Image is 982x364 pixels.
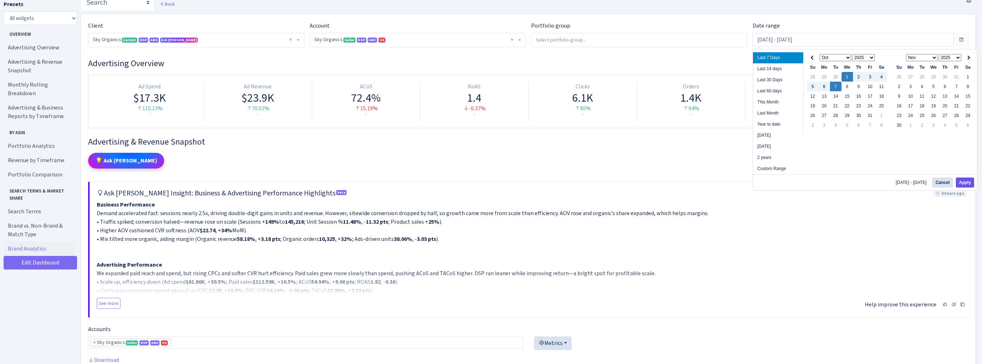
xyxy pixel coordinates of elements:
[819,82,830,91] td: 6
[928,82,939,91] td: 5
[807,120,819,130] td: 2
[916,82,928,91] td: 4
[343,218,361,225] strong: 11.48%
[876,82,887,91] td: 11
[753,52,803,63] li: Last 7 Days
[939,91,951,101] td: 13
[928,62,939,72] th: We
[951,72,962,82] td: 31
[88,58,969,69] h3: Widget #1
[534,336,572,350] button: Metrics
[962,120,974,130] td: 6
[962,72,974,82] td: 1
[853,120,864,130] td: 6
[905,62,916,72] th: Mo
[327,287,345,294] strong: 22.98%
[311,278,329,286] strong: 54.94%
[207,91,309,105] div: $23.9K
[905,91,916,101] td: 10
[149,38,159,43] span: AMC
[893,62,905,72] th: Su
[916,101,928,111] td: 18
[93,36,295,43] span: Sky Organics <span class="badge badge-success">Current</span><span class="badge badge-primary">DS...
[819,72,830,82] td: 29
[865,296,967,310] div: Help improve this experience
[378,38,385,43] span: US
[896,180,929,185] span: [DATE] - [DATE]
[853,72,864,82] td: 2
[807,101,819,111] td: 19
[753,163,803,174] li: Custom Range
[366,218,388,225] strong: 11.32 pts
[842,91,853,101] td: 15
[876,111,887,120] td: 1
[951,91,962,101] td: 14
[139,340,149,345] span: DSP
[160,1,175,7] a: Back
[876,91,887,101] td: 18
[916,120,928,130] td: 2
[807,91,819,101] td: 12
[962,111,974,120] td: 29
[343,38,356,43] span: Seller
[4,101,75,123] a: Advertising & Business Reports by Timeframe
[4,153,75,168] a: Revenue by Timeframe
[928,101,939,111] td: 19
[830,82,842,91] td: 7
[893,101,905,111] td: 16
[357,38,366,43] span: DSP
[962,91,974,101] td: 15
[819,111,830,120] td: 27
[807,62,819,72] th: Su
[267,287,285,294] strong: 24.10%
[951,111,962,120] td: 28
[290,287,309,294] strong: 1.96 pts
[531,105,634,113] div: 80%
[88,153,164,169] button: 💡 Ask [PERSON_NAME]
[4,256,77,270] a: Edit Dashboard
[939,82,951,91] td: 6
[905,72,916,82] td: 27
[315,105,417,113] div: 15.19%
[531,83,634,91] div: Clicks
[161,340,168,345] span: US
[853,111,864,120] td: 30
[830,111,842,120] td: 28
[939,101,951,111] td: 20
[89,33,304,47] span: Sky Organics <span class="badge badge-success">Current</span><span class="badge badge-primary">DS...
[864,111,876,120] td: 31
[876,101,887,111] td: 25
[4,168,75,182] a: Portfolio Comparison
[314,36,517,43] span: Sky Organics <span class="badge badge-success">Seller</span><span class="badge badge-primary">DSP...
[4,219,75,242] a: Brand vs. Non-Brand & Match Type
[876,120,887,130] td: 8
[853,62,864,72] th: Th
[928,91,939,101] td: 12
[819,91,830,101] td: 13
[962,82,974,91] td: 8
[753,74,803,86] li: Last 30 Days
[4,185,75,201] span: Search Terms & Market Share
[4,78,75,101] a: Monthly Rolling Breakdown
[905,120,916,130] td: 1
[905,101,916,111] td: 17
[939,120,951,130] td: 4
[351,287,371,294] strong: 2.33 pts
[842,101,853,111] td: 22
[4,242,75,256] a: Brand Analytics
[261,235,280,243] strong: 3.18 pts
[819,120,830,130] td: 3
[531,33,747,46] input: Select portfolio group...
[753,63,803,74] li: Last 14 days
[99,105,201,113] div: 115.13%
[753,119,803,130] li: Year to date
[310,21,330,30] label: Account
[842,72,853,82] td: 1
[122,38,137,43] span: Current
[531,91,634,105] div: 6.1K
[905,111,916,120] td: 24
[97,261,162,268] strong: Advertising Performance
[807,82,819,91] td: 5
[864,72,876,82] td: 3
[428,218,439,225] strong: 25%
